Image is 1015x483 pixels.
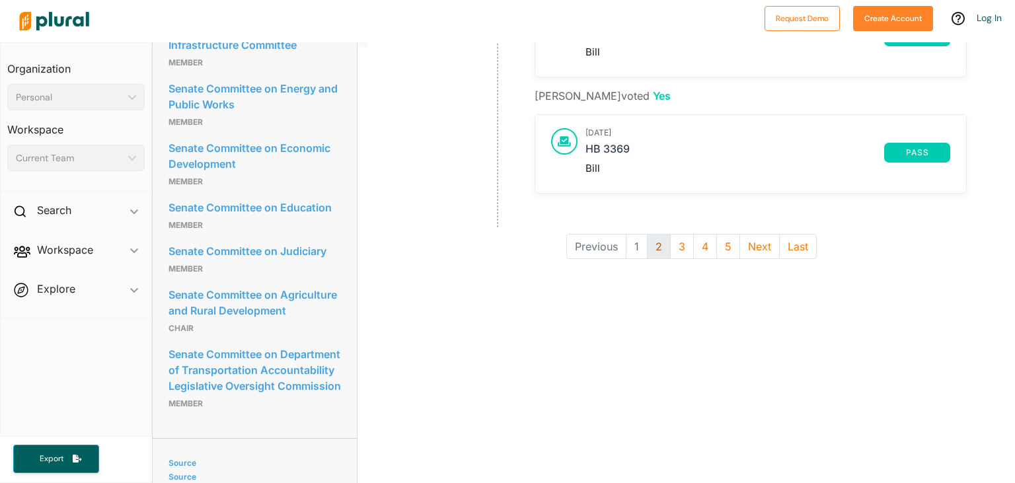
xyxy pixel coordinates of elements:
a: Senate Committee on Agriculture and Rural Development [169,285,342,320]
p: Member [169,114,342,130]
p: Member [169,217,342,233]
span: pass [892,149,942,157]
div: Current Team [16,151,123,165]
button: 3 [670,234,694,259]
a: Source [169,472,338,482]
a: HB 3369 [585,143,884,163]
button: Create Account [853,6,933,31]
a: Senate Committee on Economic Development [169,138,342,174]
h2: Search [37,203,71,217]
span: Yes [653,89,671,102]
div: Bill [585,163,950,174]
p: Chair [169,320,342,336]
span: Export [30,453,73,464]
h3: Organization [7,50,145,79]
p: Member [169,396,342,412]
div: Personal [16,91,123,104]
h3: Workspace [7,110,145,139]
a: Source [169,458,338,468]
button: Last [779,234,817,259]
button: 4 [693,234,717,259]
a: Senate Committee on Judiciary [169,241,342,261]
button: 2 [647,234,671,259]
a: Senate Committee on Department of Transportation Accountability Legislative Oversight Commission [169,344,342,396]
a: Senate Committee on Education [169,198,342,217]
span: [PERSON_NAME] voted [535,89,671,102]
button: Export [13,445,99,473]
p: Member [169,261,342,277]
a: Create Account [853,11,933,24]
p: Member [169,55,342,71]
button: Request Demo [765,6,840,31]
h3: [DATE] [585,128,950,137]
button: Next [739,234,780,259]
a: Senate Committee on Energy and Public Works [169,79,342,114]
p: Member [169,174,342,190]
a: Request Demo [765,11,840,24]
a: Log In [977,12,1002,24]
button: 5 [716,234,740,259]
div: Bill [585,46,950,58]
